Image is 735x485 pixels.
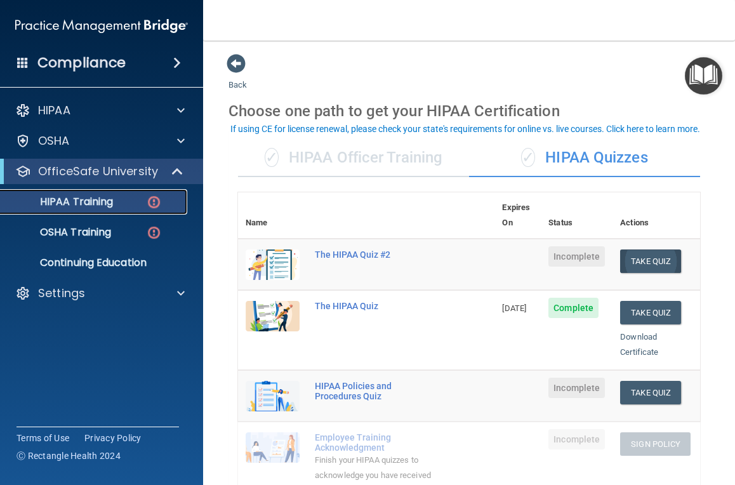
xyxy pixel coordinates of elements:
[146,225,162,241] img: danger-circle.6113f641.png
[37,54,126,72] h4: Compliance
[15,133,185,149] a: OSHA
[8,196,113,208] p: HIPAA Training
[620,332,658,357] a: Download Certificate
[146,194,162,210] img: danger-circle.6113f641.png
[15,286,185,301] a: Settings
[38,164,158,179] p: OfficeSafe University
[548,298,599,318] span: Complete
[315,432,431,453] div: Employee Training Acknowledgment
[685,57,722,95] button: Open Resource Center
[315,301,431,311] div: The HIPAA Quiz
[228,65,247,90] a: Back
[620,301,681,324] button: Take Quiz
[548,246,605,267] span: Incomplete
[469,139,700,177] div: HIPAA Quizzes
[38,133,70,149] p: OSHA
[521,148,535,167] span: ✓
[17,432,69,444] a: Terms of Use
[620,381,681,404] button: Take Quiz
[494,192,541,239] th: Expires On
[8,256,182,269] p: Continuing Education
[17,449,121,462] span: Ⓒ Rectangle Health 2024
[620,432,691,456] button: Sign Policy
[15,13,188,39] img: PMB logo
[612,192,700,239] th: Actions
[548,429,605,449] span: Incomplete
[265,148,279,167] span: ✓
[15,164,184,179] a: OfficeSafe University
[228,93,710,130] div: Choose one path to get your HIPAA Certification
[548,378,605,398] span: Incomplete
[230,124,700,133] div: If using CE for license renewal, please check your state's requirements for online vs. live cours...
[238,192,307,239] th: Name
[541,192,612,239] th: Status
[238,139,469,177] div: HIPAA Officer Training
[228,123,702,135] button: If using CE for license renewal, please check your state's requirements for online vs. live cours...
[620,249,681,273] button: Take Quiz
[8,226,111,239] p: OSHA Training
[315,381,431,401] div: HIPAA Policies and Procedures Quiz
[15,103,185,118] a: HIPAA
[502,303,526,313] span: [DATE]
[84,432,142,444] a: Privacy Policy
[315,249,431,260] div: The HIPAA Quiz #2
[38,286,85,301] p: Settings
[38,103,70,118] p: HIPAA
